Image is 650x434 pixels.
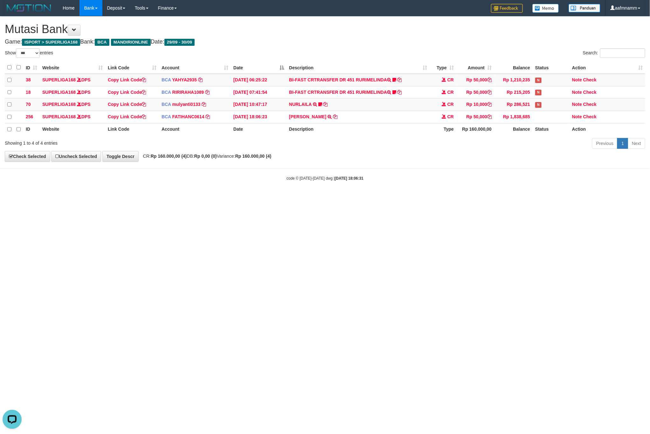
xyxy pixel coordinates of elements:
a: Copy Link Code [108,102,146,107]
td: Rp 50,000 [456,74,494,86]
span: CR: DB: Variance: [140,154,272,159]
span: BCA [162,77,171,82]
th: Action [570,123,645,135]
th: Amount: activate to sort column ascending [456,61,494,74]
a: Copy Link Code [108,114,146,119]
a: Note [572,90,582,95]
td: Rp 50,000 [456,111,494,123]
a: mulyanti0133 [172,102,201,107]
strong: Rp 160.000,00 (4) [151,154,187,159]
td: Rp 10,000 [456,99,494,111]
a: Copy Link Code [108,90,146,95]
strong: Rp 160.000,00 (4) [235,154,272,159]
label: Show entries [5,48,53,58]
a: Check [583,102,597,107]
th: Description [287,123,430,135]
span: Has Note [535,90,542,95]
th: Website: activate to sort column ascending [40,61,105,74]
a: Previous [592,138,618,149]
span: BCA [162,90,171,95]
div: Showing 1 to 4 of 4 entries [5,137,266,146]
th: Account: activate to sort column ascending [159,61,231,74]
th: Status [533,61,570,74]
a: SUPERLIGA168 [42,102,76,107]
span: 70 [26,102,31,107]
td: [DATE] 10:47:17 [231,99,287,111]
label: Search: [583,48,645,58]
span: CR [447,77,454,82]
a: SUPERLIGA168 [42,114,76,119]
th: Website [40,123,105,135]
a: Check [583,90,597,95]
a: Toggle Descr [102,151,139,162]
th: Account [159,123,231,135]
td: Rp 1,838,685 [494,111,533,123]
td: DPS [40,86,105,99]
td: [DATE] 06:25:22 [231,74,287,86]
td: DPS [40,74,105,86]
td: BI-FAST CRTRANSFER DR 451 RURIMELINDA [287,86,430,99]
span: ISPORT > SUPERLIGA168 [22,39,80,46]
a: Note [572,77,582,82]
span: BCA [162,102,171,107]
th: Date [231,123,287,135]
th: Rp 160.000,00 [456,123,494,135]
th: ID: activate to sort column ascending [23,61,40,74]
span: CR [447,114,454,119]
td: Rp 1,210,235 [494,74,533,86]
a: Copy mulyanti0133 to clipboard [202,102,206,107]
th: Type: activate to sort column ascending [430,61,456,74]
a: Check Selected [5,151,50,162]
span: 18 [26,90,31,95]
th: Balance [494,61,533,74]
th: Status [533,123,570,135]
button: Open LiveChat chat widget [3,3,22,22]
a: Copy RIRIRAHA1089 to clipboard [205,90,210,95]
a: FATIHANC0614 [172,114,204,119]
span: BCA [162,114,171,119]
a: Copy Rp 50,000 to clipboard [487,114,492,119]
img: MOTION_logo.png [5,3,53,13]
span: CR [447,102,454,107]
a: Check [583,77,597,82]
span: Has Note [535,102,542,107]
span: 29/09 - 30/09 [164,39,195,46]
span: 256 [26,114,33,119]
a: [PERSON_NAME] [289,114,326,119]
a: Copy Link Code [108,77,146,82]
a: Copy ERWAN IBNU YULIANT to clipboard [333,114,337,119]
a: Copy BI-FAST CRTRANSFER DR 451 RURIMELINDA to clipboard [398,77,402,82]
h1: Mutasi Bank [5,23,645,36]
a: Copy Rp 50,000 to clipboard [487,77,492,82]
th: Type [430,123,456,135]
th: Date: activate to sort column descending [231,61,287,74]
a: YAHYA2935 [172,77,197,82]
a: Note [572,102,582,107]
th: Action: activate to sort column ascending [570,61,645,74]
a: Copy Rp 50,000 to clipboard [487,90,492,95]
input: Search: [600,48,645,58]
a: Copy FATIHANC0614 to clipboard [205,114,210,119]
a: Copy NURLAILA to clipboard [323,102,328,107]
td: [DATE] 07:41:54 [231,86,287,99]
a: Next [628,138,645,149]
th: Link Code [105,123,159,135]
th: Link Code: activate to sort column ascending [105,61,159,74]
strong: [DATE] 18:06:31 [335,176,363,181]
th: Description: activate to sort column ascending [287,61,430,74]
a: 1 [617,138,628,149]
a: Uncheck Selected [51,151,101,162]
td: DPS [40,99,105,111]
a: Check [583,114,597,119]
th: Balance [494,123,533,135]
span: MANDIRIONLINE [111,39,151,46]
strong: Rp 0,00 (0) [194,154,217,159]
span: BCA [95,39,109,46]
td: [DATE] 18:06:23 [231,111,287,123]
img: Button%20Memo.svg [532,4,559,13]
a: Copy Rp 10,000 to clipboard [487,102,492,107]
td: BI-FAST CRTRANSFER DR 451 RURIMELINDA [287,74,430,86]
h4: Game: Bank: Date: [5,39,645,45]
select: Showentries [16,48,40,58]
a: NURLAILA [289,102,312,107]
